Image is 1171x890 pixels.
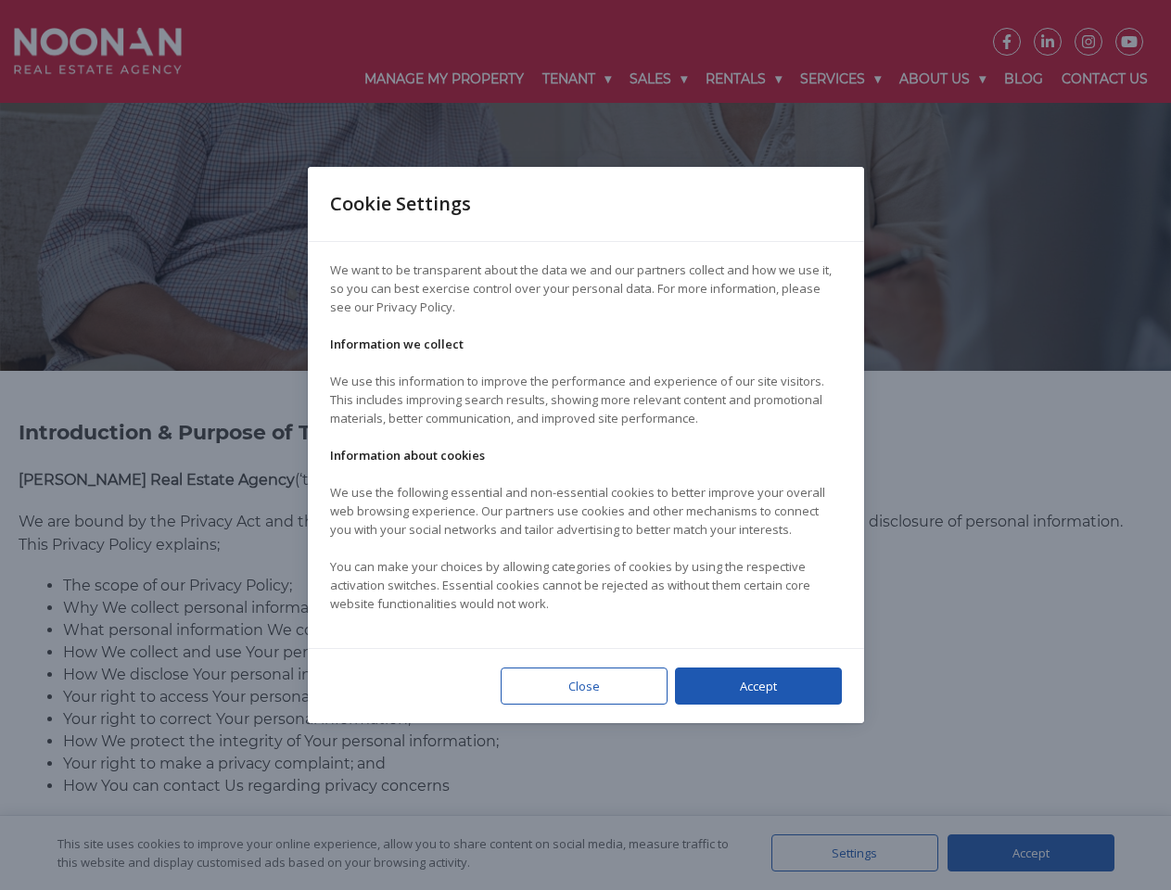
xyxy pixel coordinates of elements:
strong: Information we collect [330,336,464,352]
p: We want to be transparent about the data we and our partners collect and how we use it, so you ca... [330,261,842,316]
p: You can make your choices by allowing categories of cookies by using the respective activation sw... [330,557,842,613]
strong: Information about cookies [330,447,485,464]
p: We use the following essential and non-essential cookies to better improve your overall web brows... [330,483,842,539]
div: Cookie Settings [330,167,493,241]
div: Accept [675,667,842,705]
div: Close [501,667,668,705]
p: We use this information to improve the performance and experience of our site visitors. This incl... [330,372,842,427]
